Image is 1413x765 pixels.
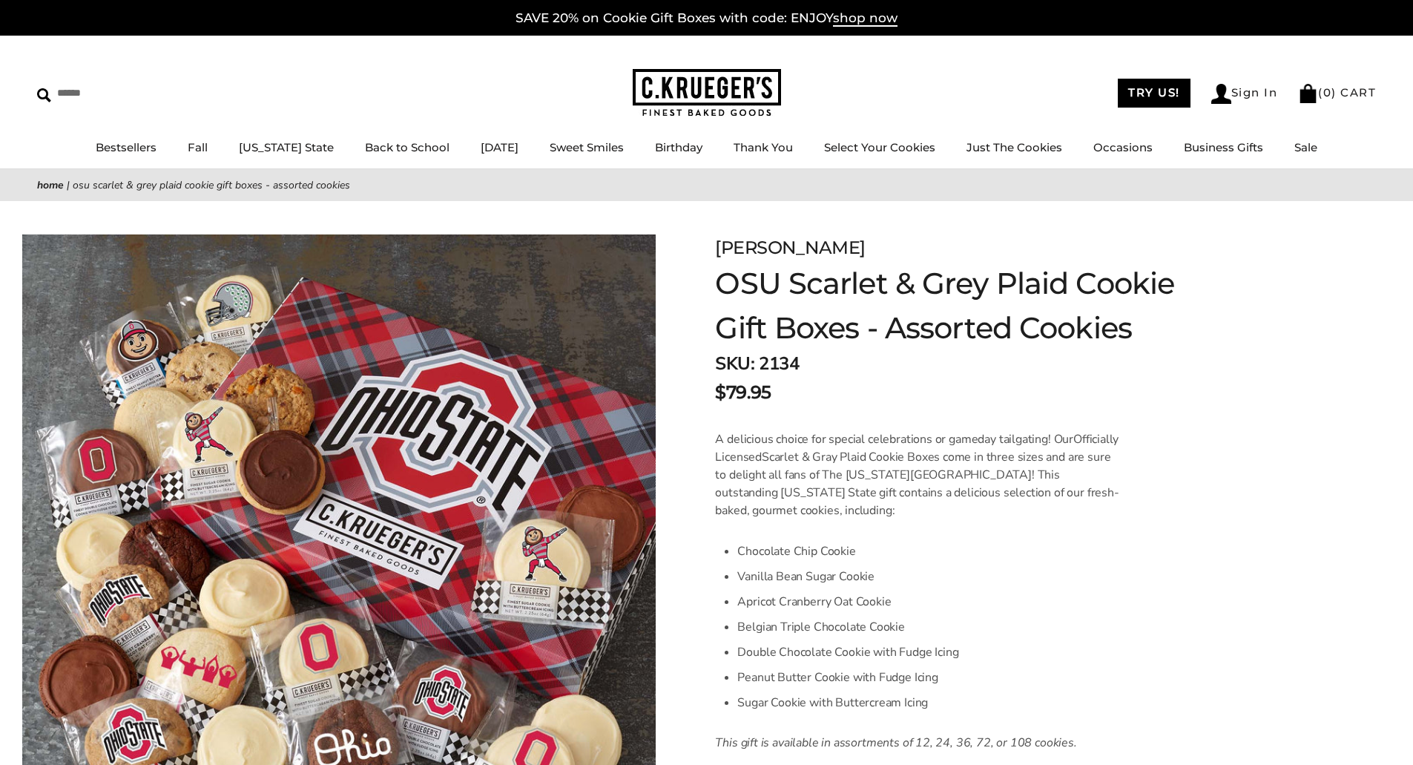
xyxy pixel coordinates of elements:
span: Officially Licensed [715,431,1119,465]
li: Vanilla Bean Sugar Cookie [737,564,1121,589]
li: Double Chocolate Cookie with Fudge Icing [737,640,1121,665]
a: [DATE] [481,140,518,154]
a: Birthday [655,140,702,154]
nav: breadcrumbs [37,177,1376,194]
a: Select Your Cookies [824,140,935,154]
a: Just The Cookies [966,140,1062,154]
p: A delicious choice for special celebrations or gameday tailgating! Our Scarlet & Gray Plaid Cooki... [715,430,1121,519]
img: C.KRUEGER'S [633,69,781,117]
img: Search [37,88,51,102]
a: Fall [188,140,208,154]
span: $79.95 [715,379,771,406]
a: [US_STATE] State [239,140,334,154]
span: OSU Scarlet & Grey Plaid Cookie Gift Boxes - Assorted Cookies [73,178,350,192]
a: Sale [1294,140,1317,154]
a: TRY US! [1118,79,1190,108]
div: [PERSON_NAME] [715,234,1188,261]
em: This gift is available in assortments of 12, 24, 36, 72, or 108 cookies. [715,735,1076,751]
span: 0 [1323,85,1332,99]
li: Apricot Cranberry Oat Cookie [737,589,1121,614]
h1: OSU Scarlet & Grey Plaid Cookie Gift Boxes - Assorted Cookies [715,261,1188,350]
a: Occasions [1093,140,1153,154]
li: Chocolate Chip Cookie [737,539,1121,564]
a: Home [37,178,64,192]
strong: SKU: [715,352,754,375]
li: Belgian Triple Chocolate Cookie [737,614,1121,640]
input: Search [37,82,214,105]
a: Thank You [734,140,793,154]
li: Peanut Butter Cookie with Fudge Icing [737,665,1121,690]
a: Sign In [1211,84,1278,104]
a: Sweet Smiles [550,140,624,154]
a: (0) CART [1298,85,1376,99]
span: | [67,178,70,192]
a: Business Gifts [1184,140,1263,154]
img: Account [1211,84,1231,104]
a: SAVE 20% on Cookie Gift Boxes with code: ENJOYshop now [516,10,897,27]
a: Bestsellers [96,140,157,154]
img: Bag [1298,84,1318,103]
span: shop now [833,10,897,27]
li: Sugar Cookie with Buttercream Icing [737,690,1121,715]
a: Back to School [365,140,449,154]
span: 2134 [759,352,799,375]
